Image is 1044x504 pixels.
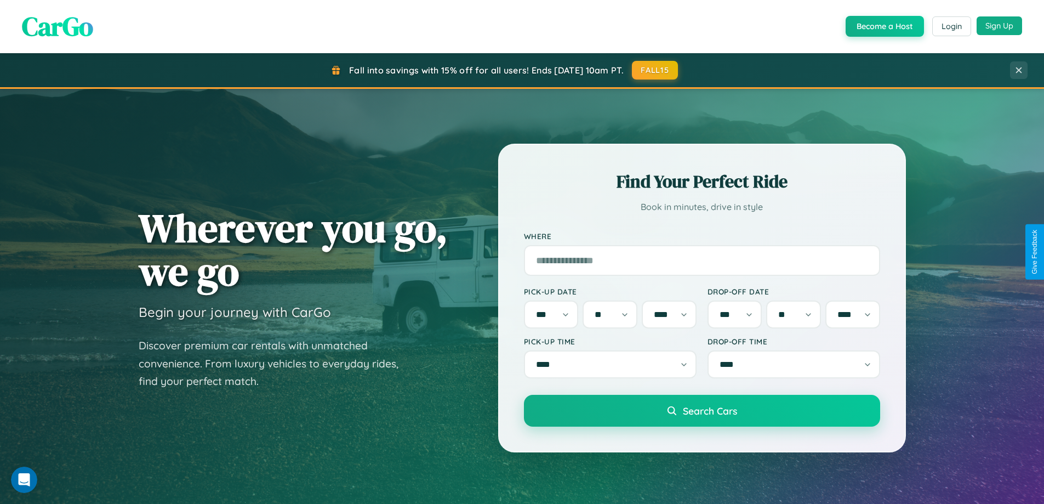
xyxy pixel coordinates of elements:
label: Where [524,231,880,241]
button: Login [932,16,971,36]
span: Search Cars [683,405,737,417]
label: Drop-off Date [708,287,880,296]
span: Fall into savings with 15% off for all users! Ends [DATE] 10am PT. [349,65,624,76]
label: Drop-off Time [708,337,880,346]
iframe: Intercom live chat [11,467,37,493]
button: Sign Up [977,16,1022,35]
label: Pick-up Time [524,337,697,346]
h1: Wherever you go, we go [139,206,448,293]
label: Pick-up Date [524,287,697,296]
h3: Begin your journey with CarGo [139,304,331,320]
button: Become a Host [846,16,924,37]
div: Give Feedback [1031,230,1039,274]
p: Discover premium car rentals with unmatched convenience. From luxury vehicles to everyday rides, ... [139,337,413,390]
h2: Find Your Perfect Ride [524,169,880,194]
span: CarGo [22,8,93,44]
p: Book in minutes, drive in style [524,199,880,215]
button: FALL15 [632,61,678,80]
button: Search Cars [524,395,880,427]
